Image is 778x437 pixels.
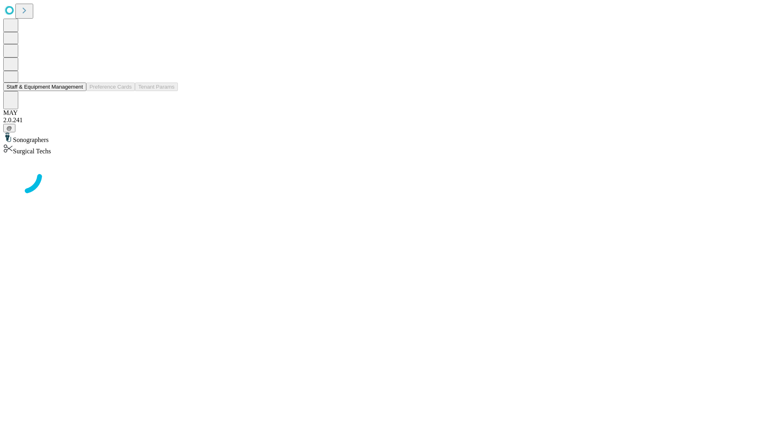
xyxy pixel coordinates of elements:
[3,124,15,132] button: @
[3,109,775,117] div: MAY
[3,83,86,91] button: Staff & Equipment Management
[6,125,12,131] span: @
[3,117,775,124] div: 2.0.241
[3,132,775,144] div: Sonographers
[135,83,178,91] button: Tenant Params
[3,144,775,155] div: Surgical Techs
[86,83,135,91] button: Preference Cards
